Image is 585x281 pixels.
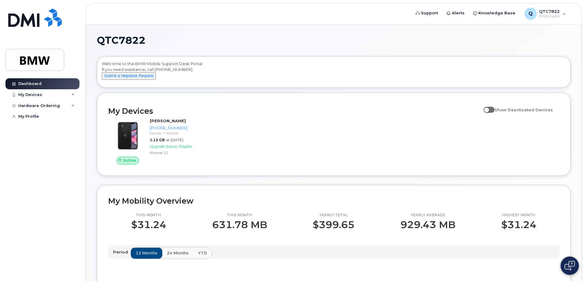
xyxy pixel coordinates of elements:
span: Upgrade Status: [150,144,178,149]
div: Carrier: T-Mobile [150,131,213,136]
p: $31.24 [501,219,536,230]
p: $31.24 [131,219,166,230]
img: Open chat [565,261,575,271]
div: [PHONE_NUMBER] [150,125,213,131]
div: Welcome to the BMW Mobile Support Desk Portal If you need assistance, call [PHONE_NUMBER]. [102,61,566,85]
p: Yearly total [313,213,355,218]
h2: My Devices [108,106,480,116]
h2: My Mobility Overview [108,196,559,205]
span: 24 months [167,250,189,256]
p: 929.43 MB [400,219,455,230]
button: Submit a Helpdesk Request [102,72,156,80]
input: Show Deactivated Devices [484,104,488,109]
p: $399.65 [313,219,355,230]
a: Active[PERSON_NAME][PHONE_NUMBER]Carrier: T-Mobile1.13 GBat [DATE]Upgrade Status:EligibleiPhone 11 [108,118,215,165]
span: QTC7822 [97,36,145,45]
a: Submit a Helpdesk Request [102,73,156,78]
p: 631.78 MB [212,219,267,230]
strong: [PERSON_NAME] [150,118,186,123]
p: This month [212,213,267,218]
span: at [DATE] [166,138,183,142]
img: iPhone_11.jpg [113,121,142,150]
div: iPhone 11 [150,150,213,155]
p: This month [131,213,166,218]
p: Highest month [501,213,536,218]
p: Yearly average [400,213,455,218]
span: YTD [198,250,207,256]
span: 1.13 GB [150,138,165,142]
span: Active [123,157,136,163]
span: Eligible [179,144,192,149]
span: Show Deactivated Devices [495,107,553,112]
p: Period [113,249,131,255]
